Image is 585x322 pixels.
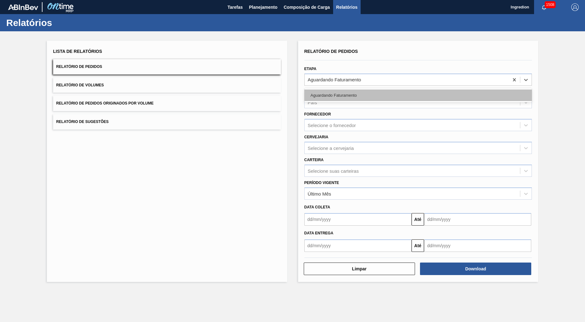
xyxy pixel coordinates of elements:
[304,231,333,235] span: Data Entrega
[8,4,38,10] img: TNhmsLtSVTkK8tSr43FrP2fwEKptu5GPRR3wAAAABJRU5ErkJggg==
[424,213,531,226] input: dd/mm/yyyy
[308,191,331,196] div: Último Mês
[56,64,102,69] span: Relatório de Pedidos
[53,59,281,74] button: Relatório de Pedidos
[336,3,357,11] span: Relatórios
[412,239,424,252] button: Até
[304,213,412,226] input: dd/mm/yyyy
[56,101,154,105] span: Relatório de Pedidos Originados por Volume
[308,100,317,105] div: País
[56,120,109,124] span: Relatório de Sugestões
[304,239,412,252] input: dd/mm/yyyy
[249,3,277,11] span: Planejamento
[53,78,281,93] button: Relatório de Volumes
[308,123,356,128] div: Selecione o fornecedor
[412,213,424,226] button: Até
[534,3,554,12] button: Notificações
[424,239,531,252] input: dd/mm/yyyy
[56,83,104,87] span: Relatório de Volumes
[6,19,117,26] h1: Relatórios
[304,181,339,185] label: Período Vigente
[304,135,328,139] label: Cervejaria
[304,112,331,116] label: Fornecedor
[284,3,330,11] span: Composição de Carga
[53,114,281,130] button: Relatório de Sugestões
[571,3,579,11] img: Logout
[304,158,324,162] label: Carteira
[304,67,317,71] label: Etapa
[308,168,359,173] div: Selecione suas carteiras
[227,3,243,11] span: Tarefas
[53,49,102,54] span: Lista de Relatórios
[308,145,354,151] div: Selecione a cervejaria
[304,205,330,209] span: Data coleta
[545,1,556,8] span: 1508
[304,49,358,54] span: Relatório de Pedidos
[304,89,532,101] div: Aguardando Faturamento
[420,263,531,275] button: Download
[304,263,415,275] button: Limpar
[53,96,281,111] button: Relatório de Pedidos Originados por Volume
